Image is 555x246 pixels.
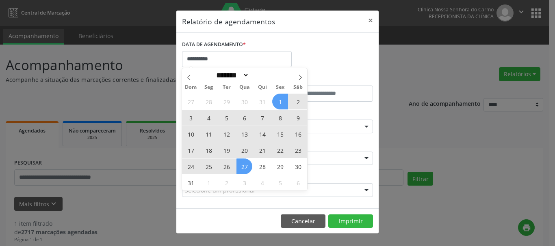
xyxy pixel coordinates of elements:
span: Agosto 19, 2025 [219,142,234,158]
span: Agosto 7, 2025 [254,110,270,126]
span: Setembro 2, 2025 [219,175,234,190]
span: Julho 27, 2025 [183,94,199,109]
span: Setembro 3, 2025 [236,175,252,190]
span: Agosto 21, 2025 [254,142,270,158]
span: Agosto 29, 2025 [272,158,288,174]
span: Ter [218,85,236,90]
span: Dom [182,85,200,90]
span: Agosto 4, 2025 [201,110,217,126]
span: Agosto 27, 2025 [236,158,252,174]
span: Agosto 11, 2025 [201,126,217,142]
span: Agosto 2, 2025 [290,94,306,109]
span: Agosto 16, 2025 [290,126,306,142]
span: Agosto 26, 2025 [219,158,234,174]
button: Close [362,11,379,30]
span: Setembro 4, 2025 [254,175,270,190]
span: Selecione um profissional [185,186,255,195]
span: Agosto 28, 2025 [254,158,270,174]
span: Agosto 5, 2025 [219,110,234,126]
span: Sáb [289,85,307,90]
span: Seg [200,85,218,90]
span: Setembro 5, 2025 [272,175,288,190]
span: Agosto 8, 2025 [272,110,288,126]
select: Month [213,71,249,79]
span: Qua [236,85,254,90]
span: Julho 28, 2025 [201,94,217,109]
label: ATÉ [280,73,373,86]
span: Agosto 6, 2025 [236,110,252,126]
span: Julho 30, 2025 [236,94,252,109]
span: Qui [254,85,271,90]
span: Agosto 22, 2025 [272,142,288,158]
span: Agosto 13, 2025 [236,126,252,142]
button: Imprimir [328,214,373,228]
span: Agosto 15, 2025 [272,126,288,142]
span: Agosto 12, 2025 [219,126,234,142]
span: Sex [271,85,289,90]
span: Julho 31, 2025 [254,94,270,109]
button: Cancelar [281,214,325,228]
span: Agosto 25, 2025 [201,158,217,174]
span: Setembro 1, 2025 [201,175,217,190]
span: Setembro 6, 2025 [290,175,306,190]
span: Agosto 17, 2025 [183,142,199,158]
input: Year [249,71,276,79]
span: Agosto 23, 2025 [290,142,306,158]
span: Agosto 20, 2025 [236,142,252,158]
span: Agosto 1, 2025 [272,94,288,109]
span: Agosto 18, 2025 [201,142,217,158]
h5: Relatório de agendamentos [182,16,275,27]
label: DATA DE AGENDAMENTO [182,39,246,51]
span: Agosto 3, 2025 [183,110,199,126]
span: Agosto 9, 2025 [290,110,306,126]
span: Agosto 24, 2025 [183,158,199,174]
span: Agosto 31, 2025 [183,175,199,190]
span: Agosto 14, 2025 [254,126,270,142]
span: Agosto 30, 2025 [290,158,306,174]
span: Julho 29, 2025 [219,94,234,109]
span: Agosto 10, 2025 [183,126,199,142]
